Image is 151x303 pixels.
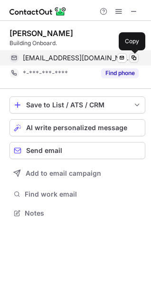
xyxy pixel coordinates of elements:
div: Save to List / ATS / CRM [26,101,129,109]
div: [PERSON_NAME] [9,28,73,38]
button: Find work email [9,188,145,201]
span: Add to email campaign [26,170,101,177]
button: Send email [9,142,145,159]
div: Building Onboard. [9,39,145,47]
span: Send email [26,147,62,154]
button: Reveal Button [101,68,139,78]
span: Find work email [25,190,142,199]
span: [EMAIL_ADDRESS][DOMAIN_NAME] [23,54,132,62]
span: Notes [25,209,142,218]
img: ContactOut v5.3.10 [9,6,66,17]
button: save-profile-one-click [9,96,145,114]
button: AI write personalized message [9,119,145,136]
button: Notes [9,207,145,220]
span: AI write personalized message [26,124,127,132]
button: Add to email campaign [9,165,145,182]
